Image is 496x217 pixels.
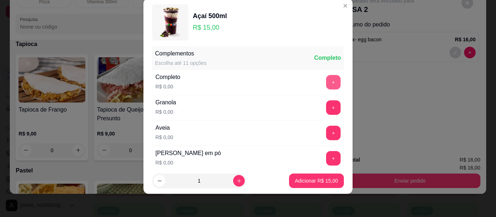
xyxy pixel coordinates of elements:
p: R$ 0,00 [155,134,173,141]
div: Granola [155,98,176,107]
p: R$ 0,00 [155,159,221,166]
p: Adicionar R$ 15,00 [295,177,338,184]
button: add [326,126,341,140]
p: R$ 0,00 [155,83,180,90]
div: Completo [155,73,180,82]
button: add [326,100,341,115]
button: decrease-product-quantity [154,175,165,187]
button: Adicionar R$ 15,00 [289,174,344,188]
div: [PERSON_NAME] em pó [155,149,221,158]
button: add [326,151,341,166]
button: add [326,75,341,89]
div: Escolha até 11 opções [155,59,207,67]
div: Aveia [155,124,173,132]
button: increase-product-quantity [233,175,245,187]
div: Completo [314,54,341,62]
img: product-image [152,4,188,41]
p: R$ 15,00 [193,22,227,33]
p: R$ 0,00 [155,108,176,116]
div: Açaí 500ml [193,11,227,21]
div: Complementos [155,49,207,58]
